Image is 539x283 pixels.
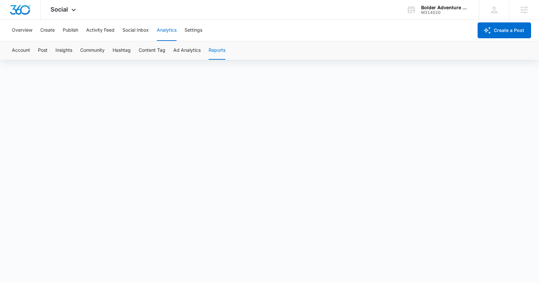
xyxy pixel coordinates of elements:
button: Insights [55,41,72,60]
button: Ad Analytics [173,41,201,60]
div: account name [421,5,469,10]
button: Social Inbox [122,20,149,41]
button: Publish [63,20,78,41]
button: Community [80,41,105,60]
button: Post [38,41,48,60]
button: Create a Post [478,22,531,38]
button: Overview [12,20,32,41]
div: account id [421,10,469,15]
button: Content Tag [139,41,165,60]
button: Activity Feed [86,20,115,41]
button: Account [12,41,30,60]
span: Social [51,6,68,13]
button: Settings [185,20,202,41]
button: Create [40,20,55,41]
button: Analytics [157,20,177,41]
button: Hashtag [113,41,131,60]
button: Reports [209,41,225,60]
